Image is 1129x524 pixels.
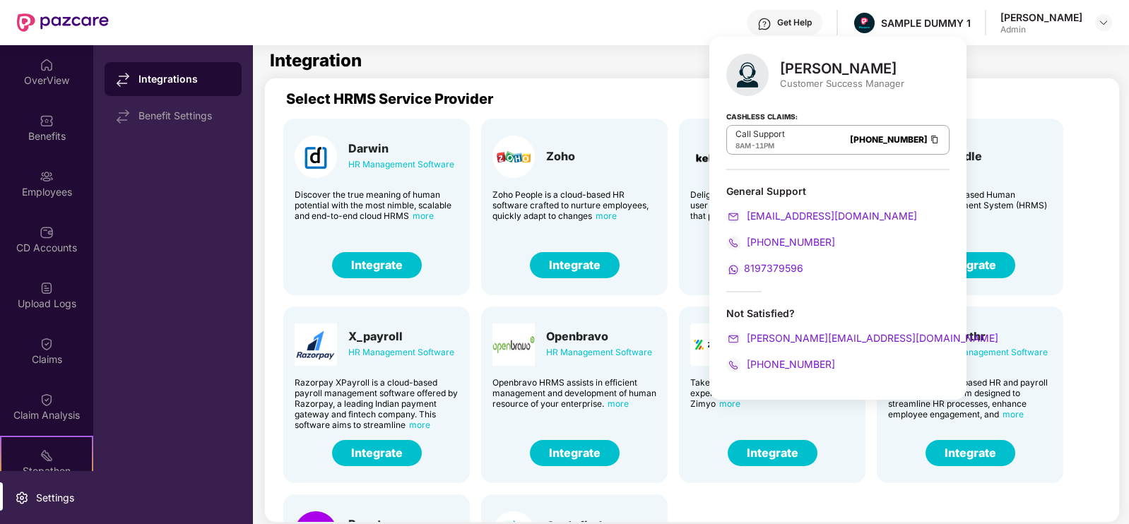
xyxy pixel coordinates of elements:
span: [PHONE_NUMBER] [744,358,835,370]
div: Settings [32,491,78,505]
img: Card Logo [295,323,337,366]
span: more [413,210,434,221]
div: HR Management Software [348,157,454,172]
img: Card Logo [690,323,733,366]
div: Admin [1000,24,1082,35]
a: 8197379596 [726,262,803,274]
button: Integrate [728,440,817,466]
img: svg+xml;base64,PHN2ZyBpZD0iQ0RfQWNjb3VudHMiIGRhdGEtbmFtZT0iQ0QgQWNjb3VudHMiIHhtbG5zPSJodHRwOi8vd3... [40,225,54,239]
div: Take control of your HR operations & experience the difference with Zimyo [690,377,854,409]
a: [EMAIL_ADDRESS][DOMAIN_NAME] [726,210,917,222]
button: Integrate [926,252,1015,278]
img: svg+xml;base64,PHN2ZyB4bWxucz0iaHR0cDovL3d3dy53My5vcmcvMjAwMC9zdmciIHdpZHRoPSIyMCIgaGVpZ2h0PSIyMC... [726,332,740,346]
div: HR Management Software [546,345,652,360]
div: X_payroll [348,329,454,343]
img: svg+xml;base64,PHN2ZyB4bWxucz0iaHR0cDovL3d3dy53My5vcmcvMjAwMC9zdmciIHhtbG5zOnhsaW5rPSJodHRwOi8vd3... [726,54,769,96]
h1: Integration [270,52,362,69]
img: svg+xml;base64,PHN2ZyBpZD0iRHJvcGRvd24tMzJ4MzIiIHhtbG5zPSJodHRwOi8vd3d3LnczLm9yZy8yMDAwL3N2ZyIgd2... [1098,17,1109,28]
img: Card Logo [690,136,733,178]
img: svg+xml;base64,PHN2ZyBpZD0iVXBsb2FkX0xvZ3MiIGRhdGEtbmFtZT0iVXBsb2FkIExvZ3MiIHhtbG5zPSJodHRwOi8vd3... [40,281,54,295]
img: Pazcare_Alternative_logo-01-01.png [854,13,875,33]
div: Greythr is a cloud-based HR and payroll management system designed to streamline HR processes, en... [888,377,1052,419]
span: more [608,398,629,409]
img: svg+xml;base64,PHN2ZyB4bWxucz0iaHR0cDovL3d3dy53My5vcmcvMjAwMC9zdmciIHdpZHRoPSIyMSIgaGVpZ2h0PSIyMC... [40,448,54,463]
div: Razorpay XPayroll is a cloud-based payroll management software offered by Razorpay, a leading Ind... [295,377,459,430]
img: svg+xml;base64,PHN2ZyBpZD0iSG9tZSIgeG1sbnM9Imh0dHA6Ly93d3cudzMub3JnLzIwMDAvc3ZnIiB3aWR0aD0iMjAiIG... [40,58,54,72]
div: Not Satisfied? [726,306,950,320]
a: [PERSON_NAME][EMAIL_ADDRESS][DOMAIN_NAME] [726,332,998,344]
img: New Pazcare Logo [17,13,109,32]
div: SAMPLE DUMMY 1 [881,16,971,30]
img: svg+xml;base64,PHN2ZyB4bWxucz0iaHR0cDovL3d3dy53My5vcmcvMjAwMC9zdmciIHdpZHRoPSIyMCIgaGVpZ2h0PSIyMC... [726,263,740,277]
span: 8AM [735,141,751,150]
div: HR Management Software [942,345,1048,360]
img: Card Logo [492,323,535,366]
span: 8197379596 [744,262,803,274]
button: Integrate [332,440,422,466]
img: svg+xml;base64,PHN2ZyB4bWxucz0iaHR0cDovL3d3dy53My5vcmcvMjAwMC9zdmciIHdpZHRoPSIxNy44MzIiIGhlaWdodD... [116,109,130,124]
img: svg+xml;base64,PHN2ZyB4bWxucz0iaHR0cDovL3d3dy53My5vcmcvMjAwMC9zdmciIHdpZHRoPSIyMCIgaGVpZ2h0PSIyMC... [726,210,740,224]
div: Qandle is a cloud-based Human Resource Management System (HRMS) that provides [888,189,1052,221]
img: Card Logo [492,136,535,178]
div: - [735,140,785,151]
div: Openbravo HRMS assists in efficient management and development of human resource of your enterprise. [492,377,656,409]
div: Zoho People is a cloud-based HR software crafted to nurture employees, quickly adapt to changes [492,189,656,221]
span: [EMAIL_ADDRESS][DOMAIN_NAME] [744,210,917,222]
div: Not Satisfied? [726,306,950,372]
span: more [719,398,740,409]
div: [PERSON_NAME] [780,60,904,77]
div: Customer Success Manager [780,77,904,90]
img: svg+xml;base64,PHN2ZyB4bWxucz0iaHR0cDovL3d3dy53My5vcmcvMjAwMC9zdmciIHdpZHRoPSIxNy44MzIiIGhlaWdodD... [116,73,130,87]
img: svg+xml;base64,PHN2ZyB4bWxucz0iaHR0cDovL3d3dy53My5vcmcvMjAwMC9zdmciIHdpZHRoPSIyMCIgaGVpZ2h0PSIyMC... [726,236,740,250]
div: Integrations [138,72,230,86]
img: svg+xml;base64,PHN2ZyBpZD0iU2V0dGluZy0yMHgyMCIgeG1sbnM9Imh0dHA6Ly93d3cudzMub3JnLzIwMDAvc3ZnIiB3aW... [15,491,29,505]
div: General Support [726,184,950,198]
div: Greythr [942,329,1048,343]
img: svg+xml;base64,PHN2ZyBpZD0iQ2xhaW0iIHhtbG5zPSJodHRwOi8vd3d3LnczLm9yZy8yMDAwL3N2ZyIgd2lkdGg9IjIwIi... [40,337,54,351]
div: HR Management Software [348,345,454,360]
div: Benefit Settings [138,110,230,121]
span: [PHONE_NUMBER] [744,236,835,248]
strong: Cashless Claims: [726,108,798,124]
div: Stepathon [1,464,92,478]
div: Darwin [348,141,454,155]
a: [PHONE_NUMBER] [850,134,928,145]
div: Delight your employees with an innate user experience through Keka HRMS that piques their curiosity [690,189,854,221]
p: Call Support [735,129,785,140]
button: Integrate [332,252,422,278]
img: svg+xml;base64,PHN2ZyBpZD0iSGVscC0zMngzMiIgeG1sbnM9Imh0dHA6Ly93d3cudzMub3JnLzIwMDAvc3ZnIiB3aWR0aD... [757,17,772,31]
div: Openbravo [546,329,652,343]
button: Integrate [530,440,620,466]
img: Card Logo [295,136,337,178]
span: more [596,210,617,221]
div: General Support [726,184,950,277]
img: svg+xml;base64,PHN2ZyBpZD0iQ2xhaW0iIHhtbG5zPSJodHRwOi8vd3d3LnczLm9yZy8yMDAwL3N2ZyIgd2lkdGg9IjIwIi... [40,393,54,407]
button: Integrate [530,252,620,278]
button: Integrate [926,440,1015,466]
span: 11PM [755,141,774,150]
a: [PHONE_NUMBER] [726,236,835,248]
span: more [409,419,430,430]
div: Get Help [777,17,812,28]
span: more [1003,409,1024,419]
img: Clipboard Icon [929,133,940,145]
div: Discover the true meaning of human potential with the most nimble, scalable and end-to-end cloud ... [295,189,459,221]
span: [PERSON_NAME][EMAIL_ADDRESS][DOMAIN_NAME] [744,332,998,344]
img: svg+xml;base64,PHN2ZyBpZD0iQmVuZWZpdHMiIHhtbG5zPSJodHRwOi8vd3d3LnczLm9yZy8yMDAwL3N2ZyIgd2lkdGg9Ij... [40,114,54,128]
img: svg+xml;base64,PHN2ZyBpZD0iRW1wbG95ZWVzIiB4bWxucz0iaHR0cDovL3d3dy53My5vcmcvMjAwMC9zdmciIHdpZHRoPS... [40,169,54,184]
div: [PERSON_NAME] [1000,11,1082,24]
div: Zoho [546,149,575,163]
a: [PHONE_NUMBER] [726,358,835,370]
img: svg+xml;base64,PHN2ZyB4bWxucz0iaHR0cDovL3d3dy53My5vcmcvMjAwMC9zdmciIHdpZHRoPSIyMCIgaGVpZ2h0PSIyMC... [726,358,740,372]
